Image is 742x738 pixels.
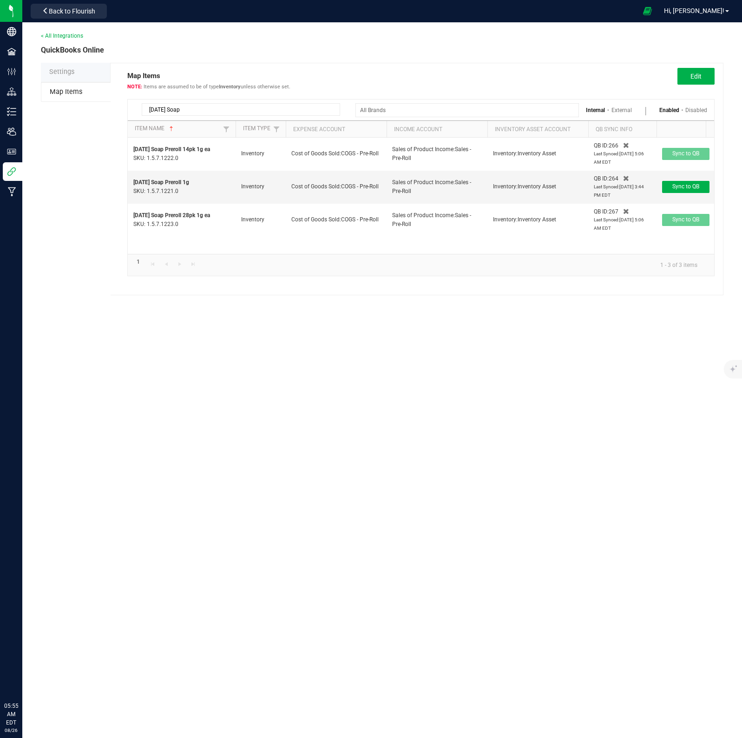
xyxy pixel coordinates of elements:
span: Sync to QB [672,216,699,223]
span: [DATE] Soap Preroll 28pk 1g ea [133,212,210,219]
span: Sync to QB [672,183,699,190]
span: QB ID: [594,141,609,150]
th: Expense Account [286,121,387,138]
input: All Brands [356,104,567,117]
th: Income Account [387,121,487,138]
span: Sales of Product Income:Sales - Pre-Roll [392,212,471,227]
a: Filter [271,123,282,135]
span: Open Ecommerce Menu [637,2,658,20]
a: Disabled [685,107,707,113]
button: Edit [677,68,715,85]
span: Items are assumed to be of type unless otherwise set. [127,84,290,90]
p: 05:55 AM EDT [4,702,18,727]
span: Sortable [168,125,175,133]
span: Inventory:Inventory Asset [493,216,556,223]
span: [DATE] Soap Preroll 14pk 1g ea [133,146,210,153]
button: Sync to QB [662,148,709,160]
span: 267 [609,207,618,216]
a: Filter [221,123,232,135]
inline-svg: Company [7,27,16,36]
span: Cost of Goods Sold:COGS - Pre-Roll [291,216,379,223]
span: QB ID: [594,207,609,216]
span: Last Synced: [594,184,619,189]
span: Last Synced: [594,217,619,222]
p: SKU: 1.5.7.1222.0 [133,154,230,163]
span: Inventory [241,216,264,223]
inline-svg: User Roles [7,147,16,156]
span: Inventory:Inventory Asset [493,183,556,190]
a: Enabled [659,107,679,113]
button: Sync to QB [662,181,709,193]
span: 266 [609,141,618,150]
span: [DATE] Soap Preroll 1g [133,179,189,186]
span: Map Items [127,68,290,90]
span: Inventory [241,183,264,190]
inline-svg: Inventory [7,107,16,116]
iframe: Resource center [9,664,37,691]
a: Item NameSortable [135,125,220,133]
span: Last Synced: [594,151,619,156]
span: Map Items [50,88,82,96]
th: QB Sync Info [588,121,657,138]
span: Cost of Goods Sold:COGS - Pre-Roll [291,150,379,157]
span: Inventory [241,150,264,157]
span: 264 [609,174,618,183]
span: Back to Flourish [49,7,95,15]
span: Sales of Product Income:Sales - Pre-Roll [392,179,471,194]
span: QB ID: [594,174,609,183]
button: Back to Flourish [31,4,107,19]
a: Item TypeSortable [243,125,270,133]
span: Inventory:Inventory Asset [493,150,556,157]
span: Edit [690,73,702,80]
p: SKU: 1.5.7.1221.0 [133,187,230,196]
inline-svg: Integrations [7,167,16,176]
p: 08/26 [4,727,18,734]
a: < All Integrations [41,33,83,39]
inline-svg: Facilities [7,47,16,56]
a: Internal [586,107,605,113]
span: Settings [49,68,74,76]
p: SKU: 1.5.7.1223.0 [133,220,230,229]
a: Page 1 [131,255,145,268]
button: Sync to QB [662,214,709,226]
inline-svg: Distribution [7,87,16,96]
th: Inventory Asset Account [487,121,588,138]
a: External [611,107,632,113]
inline-svg: Manufacturing [7,187,16,196]
kendo-pager-info: 1 - 3 of 3 items [653,258,705,272]
inline-svg: Configuration [7,67,16,76]
span: Sync to QB [672,150,699,157]
span: Sales of Product Income:Sales - Pre-Roll [392,146,471,161]
span: QuickBooks Online [41,45,104,56]
span: Hi, [PERSON_NAME]! [664,7,724,14]
strong: Inventory [219,84,241,90]
span: Cost of Goods Sold:COGS - Pre-Roll [291,183,379,190]
input: Search by Item Name or SKU... [142,103,340,116]
inline-svg: Users [7,127,16,136]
